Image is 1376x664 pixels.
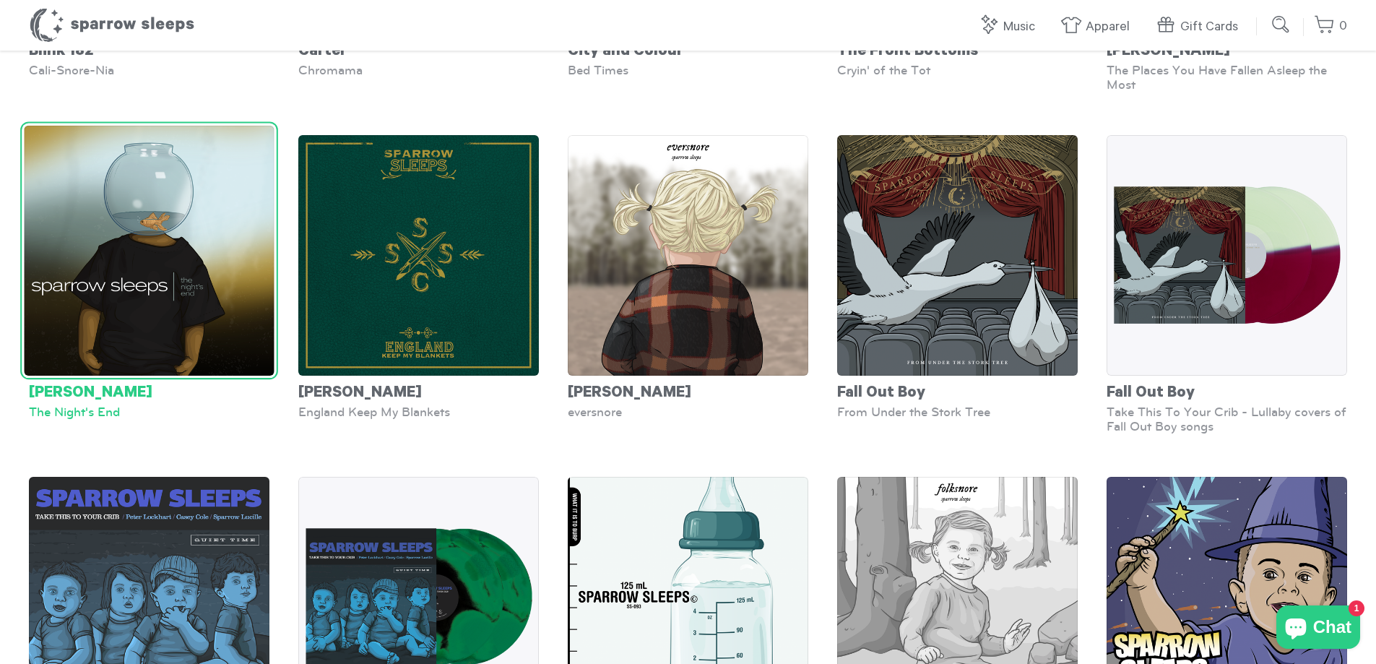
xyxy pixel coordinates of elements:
[24,126,274,376] img: Emery-TheNight_sEnd-Cover_grande.png
[568,376,808,405] div: [PERSON_NAME]
[29,376,269,405] div: [PERSON_NAME]
[1267,10,1296,39] input: Submit
[978,12,1042,43] a: Music
[298,135,539,376] img: SparrowSleeps-FrankTurner-EnglandKeepMyBlankets-Cover-1600x1600_grande.png
[1272,605,1364,652] inbox-online-store-chat: Shopify online store chat
[1107,135,1347,434] a: Fall Out Boy Take This To Your Crib - Lullaby covers of Fall Out Boy songs
[298,135,539,419] a: [PERSON_NAME] England Keep My Blankets
[298,63,539,77] div: Chromama
[1155,12,1245,43] a: Gift Cards
[298,376,539,405] div: [PERSON_NAME]
[29,7,195,43] h1: Sparrow Sleeps
[568,405,808,419] div: eversnore
[837,135,1078,376] img: SparrowSleeps-FallOutBoy-FromUndertheStorkTree-Cover1600x1600_grande.png
[298,405,539,419] div: England Keep My Blankets
[568,135,808,419] a: [PERSON_NAME] eversnore
[837,135,1078,419] a: Fall Out Boy From Under the Stork Tree
[1060,12,1137,43] a: Apparel
[568,135,808,376] img: TaylorSwift-Eversnore-Cover-SparrowSleeps_grande.png
[29,405,269,419] div: The Night's End
[837,63,1078,77] div: Cryin' of the Tot
[29,63,269,77] div: Cali-Snore-Nia
[568,63,808,77] div: Bed Times
[1107,135,1347,376] img: SS_FUTST_SSEXCLUSIVE_6d2c3e95-2d39-4810-a4f6-2e3a860c2b91_grande.png
[837,405,1078,419] div: From Under the Stork Tree
[1107,376,1347,405] div: Fall Out Boy
[1314,11,1347,42] a: 0
[1107,405,1347,434] div: Take This To Your Crib - Lullaby covers of Fall Out Boy songs
[29,135,269,419] a: [PERSON_NAME] The Night's End
[1107,63,1347,92] div: The Places You Have Fallen Asleep the Most
[837,376,1078,405] div: Fall Out Boy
